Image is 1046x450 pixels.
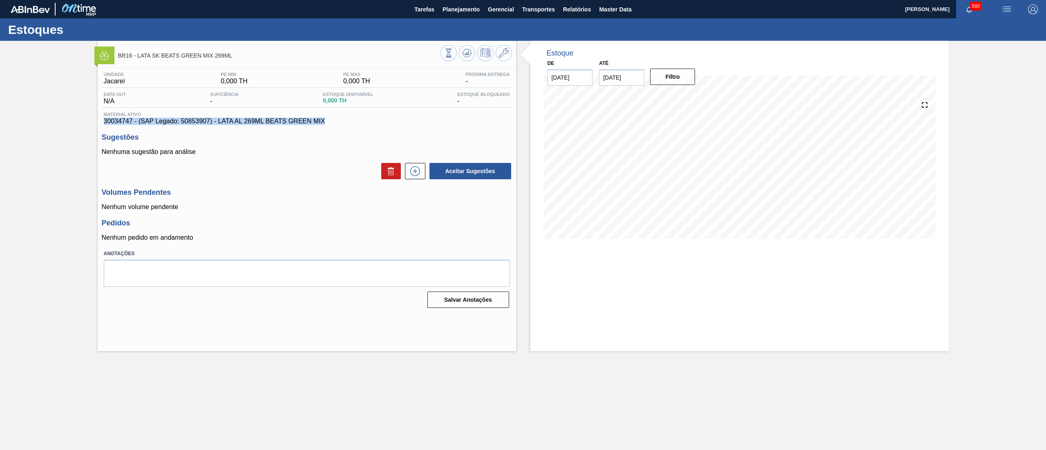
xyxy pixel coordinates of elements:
[104,112,510,117] span: Material ativo
[548,60,554,66] label: De
[221,78,248,85] span: 0,000 TH
[459,45,475,61] button: Atualizar Gráfico
[650,69,695,85] button: Filtro
[210,92,239,97] span: Suficiência
[425,162,512,180] div: Aceitar Sugestões
[343,72,370,77] span: PE MAX
[104,78,125,85] span: Jacareí
[427,292,509,308] button: Salvar Anotações
[970,2,981,11] span: 580
[1028,4,1038,14] img: Logout
[1002,4,1012,14] img: userActions
[477,45,494,61] button: Programar Estoque
[104,92,126,97] span: Data out
[102,234,512,241] p: Nenhum pedido em andamento
[99,50,110,60] img: Ícone
[548,69,593,86] input: dd/mm/yyyy
[599,4,631,14] span: Master Data
[104,118,510,125] span: 30034747 - (SAP Legado: 50853907) - LATA AL 269ML BEATS GREEN MIX
[208,92,241,105] div: -
[8,25,153,34] h1: Estoques
[522,4,555,14] span: Transportes
[466,72,510,77] span: Próxima Entrega
[455,92,512,105] div: -
[104,248,510,260] label: Anotações
[102,133,512,142] h3: Sugestões
[599,60,608,66] label: Até
[102,148,512,156] p: Nenhuma sugestão para análise
[401,163,425,179] div: Nova sugestão
[563,4,591,14] span: Relatórios
[102,188,512,197] h3: Volumes Pendentes
[547,49,574,58] div: Estoque
[414,4,434,14] span: Tarefas
[11,6,50,13] img: TNhmsLtSVTkK8tSr43FrP2fwEKptu5GPRR3wAAAABJRU5ErkJggg==
[429,163,511,179] button: Aceitar Sugestões
[221,72,248,77] span: PE MIN
[323,98,373,104] span: 0,000 TH
[496,45,512,61] button: Ir ao Master Data / Geral
[440,45,457,61] button: Visão Geral dos Estoques
[343,78,370,85] span: 0,000 TH
[599,69,644,86] input: dd/mm/yyyy
[464,72,512,85] div: -
[956,4,982,15] button: Notificações
[443,4,480,14] span: Planejamento
[102,92,128,105] div: N/A
[102,203,512,211] p: Nenhum volume pendente
[457,92,510,97] span: Estoque Bloqueado
[377,163,401,179] div: Excluir Sugestões
[104,72,125,77] span: Unidade
[102,219,512,227] h3: Pedidos
[323,92,373,97] span: Estoque Disponível
[118,53,440,59] span: BR16 - LATA SK BEATS GREEN MIX 269ML
[488,4,514,14] span: Gerencial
